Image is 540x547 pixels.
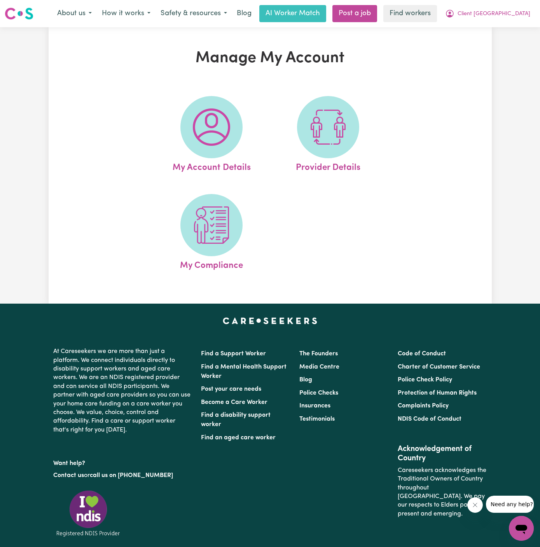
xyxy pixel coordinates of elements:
a: Insurances [299,403,330,409]
p: Careseekers acknowledges the Traditional Owners of Country throughout [GEOGRAPHIC_DATA]. We pay o... [398,463,487,521]
p: or [53,468,192,483]
a: Police Check Policy [398,377,452,383]
a: My Compliance [156,194,267,273]
span: Client [GEOGRAPHIC_DATA] [458,10,530,18]
a: Careseekers home page [223,318,317,324]
a: Complaints Policy [398,403,449,409]
span: My Compliance [180,256,243,273]
a: Find an aged care worker [201,435,276,441]
a: Charter of Customer Service [398,364,480,370]
button: How it works [97,5,156,22]
img: Careseekers logo [5,7,33,21]
a: AI Worker Match [259,5,326,22]
button: My Account [440,5,535,22]
a: Find a Mental Health Support Worker [201,364,287,379]
a: Code of Conduct [398,351,446,357]
a: Careseekers logo [5,5,33,23]
a: My Account Details [156,96,267,175]
a: Find a Support Worker [201,351,266,357]
button: Safety & resources [156,5,232,22]
a: The Founders [299,351,338,357]
p: At Careseekers we are more than just a platform. We connect individuals directly to disability su... [53,344,192,437]
iframe: Message from company [486,496,534,513]
p: Want help? [53,456,192,468]
a: Find workers [383,5,437,22]
a: Find a disability support worker [201,412,271,428]
img: Registered NDIS provider [53,489,123,538]
h1: Manage My Account [127,49,413,68]
a: Contact us [53,472,84,479]
a: Blog [232,5,256,22]
a: Blog [299,377,312,383]
a: Post your care needs [201,386,261,392]
a: Become a Care Worker [201,399,267,405]
a: Media Centre [299,364,339,370]
a: NDIS Code of Conduct [398,416,461,422]
h2: Acknowledgement of Country [398,444,487,463]
iframe: Button to launch messaging window [509,516,534,541]
a: Protection of Human Rights [398,390,477,396]
iframe: Close message [467,497,483,513]
a: Testimonials [299,416,335,422]
span: Provider Details [296,158,360,175]
a: Post a job [332,5,377,22]
button: About us [52,5,97,22]
a: Provider Details [272,96,384,175]
a: Police Checks [299,390,338,396]
a: call us on [PHONE_NUMBER] [90,472,173,479]
span: My Account Details [173,158,251,175]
